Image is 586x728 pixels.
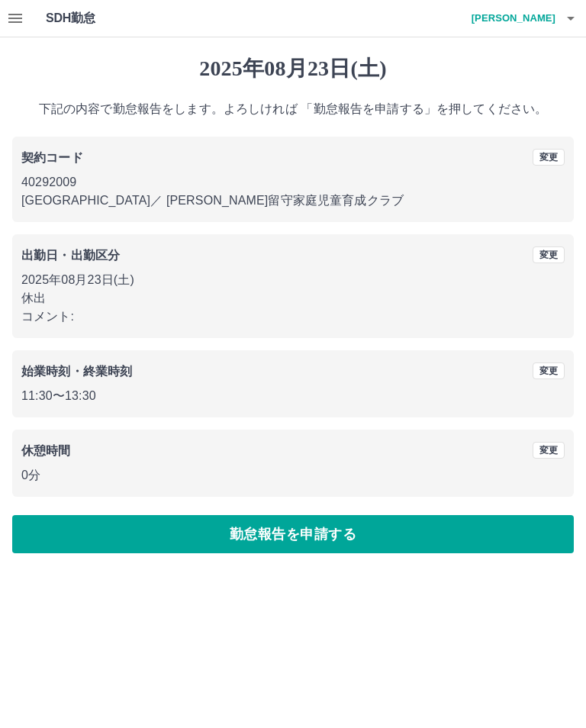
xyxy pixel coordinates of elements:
p: 下記の内容で勤怠報告をします。よろしければ 「勤怠報告を申請する」を押してください。 [12,100,574,118]
b: 出勤日・出勤区分 [21,249,120,262]
p: 11:30 〜 13:30 [21,387,565,405]
p: 40292009 [21,173,565,192]
p: 0分 [21,466,565,485]
b: 契約コード [21,151,83,164]
button: 勤怠報告を申請する [12,515,574,553]
button: 変更 [533,442,565,459]
p: 休出 [21,289,565,308]
p: [GEOGRAPHIC_DATA] ／ [PERSON_NAME]留守家庭児童育成クラブ [21,192,565,210]
button: 変更 [533,362,565,379]
h1: 2025年08月23日(土) [12,56,574,82]
p: コメント: [21,308,565,326]
b: 始業時刻・終業時刻 [21,365,132,378]
button: 変更 [533,246,565,263]
b: 休憩時間 [21,444,71,457]
button: 変更 [533,149,565,166]
p: 2025年08月23日(土) [21,271,565,289]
